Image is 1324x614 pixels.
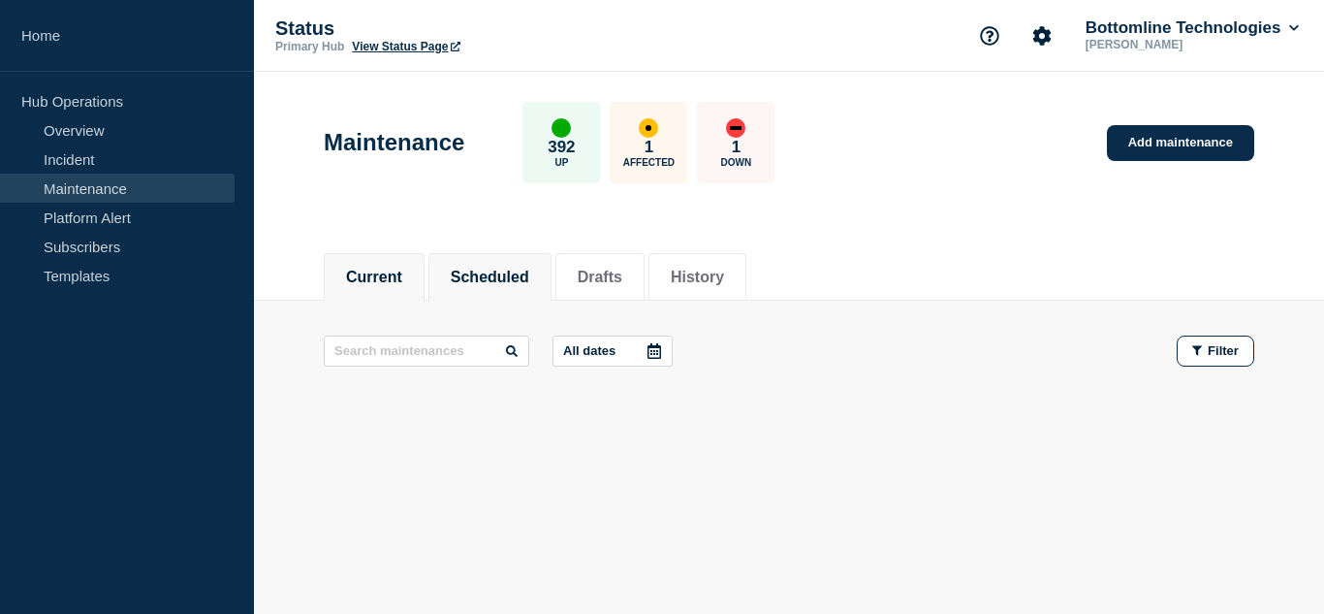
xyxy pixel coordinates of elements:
[1177,336,1254,367] button: Filter
[969,16,1010,56] button: Support
[324,129,464,156] h1: Maintenance
[352,40,459,53] a: View Status Page
[721,157,752,168] p: Down
[645,138,653,157] p: 1
[552,336,673,367] button: All dates
[275,17,663,40] p: Status
[671,269,724,286] button: History
[1107,125,1254,161] a: Add maintenance
[623,157,675,168] p: Affected
[639,118,658,138] div: affected
[1208,343,1239,358] span: Filter
[1082,38,1283,51] p: [PERSON_NAME]
[732,138,741,157] p: 1
[554,157,568,168] p: Up
[578,269,622,286] button: Drafts
[1022,16,1062,56] button: Account settings
[1082,18,1303,38] button: Bottomline Technologies
[324,336,529,367] input: Search maintenances
[548,138,575,157] p: 392
[451,269,529,286] button: Scheduled
[726,118,745,138] div: down
[346,269,402,286] button: Current
[563,343,615,358] p: All dates
[275,40,344,53] p: Primary Hub
[552,118,571,138] div: up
